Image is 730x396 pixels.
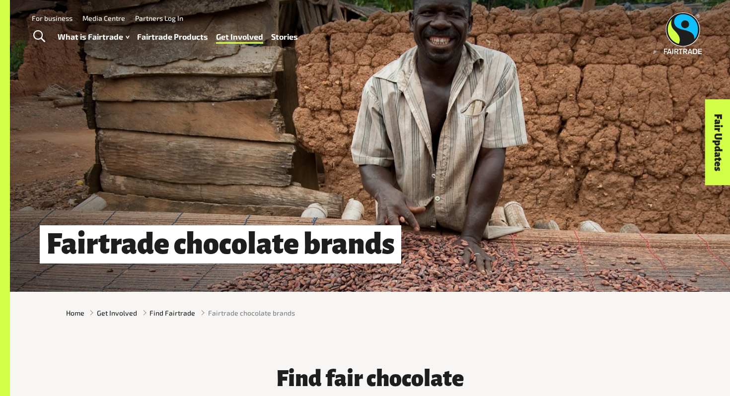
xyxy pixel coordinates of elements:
[135,14,183,22] a: Partners Log In
[664,12,702,54] img: Fairtrade Australia New Zealand logo
[66,308,84,318] a: Home
[221,366,519,391] h3: Find fair chocolate
[58,30,129,44] a: What is Fairtrade
[32,14,73,22] a: For business
[137,30,208,44] a: Fairtrade Products
[27,24,51,49] a: Toggle Search
[97,308,137,318] a: Get Involved
[271,30,298,44] a: Stories
[208,308,295,318] span: Fairtrade chocolate brands
[149,308,195,318] a: Find Fairtrade
[216,30,263,44] a: Get Involved
[82,14,125,22] a: Media Centre
[40,225,401,264] h1: Fairtrade chocolate brands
